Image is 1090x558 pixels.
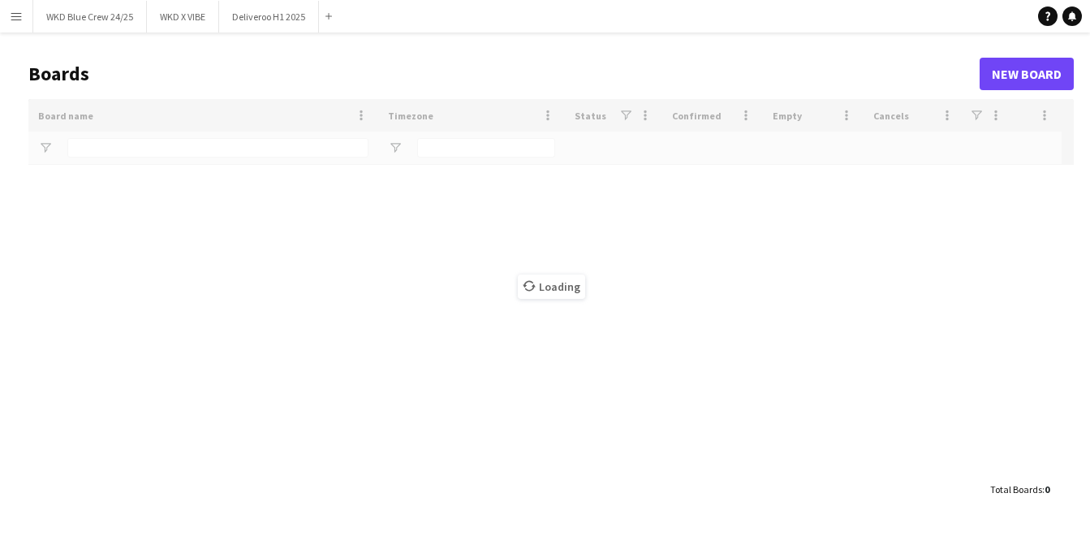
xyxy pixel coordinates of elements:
span: Total Boards [990,483,1042,495]
h1: Boards [28,62,980,86]
span: Loading [518,275,585,299]
button: Deliveroo H1 2025 [219,1,319,32]
div: : [990,474,1049,505]
button: WKD X VIBE [147,1,219,32]
a: New Board [980,58,1074,90]
span: 0 [1045,483,1049,495]
button: WKD Blue Crew 24/25 [33,1,147,32]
